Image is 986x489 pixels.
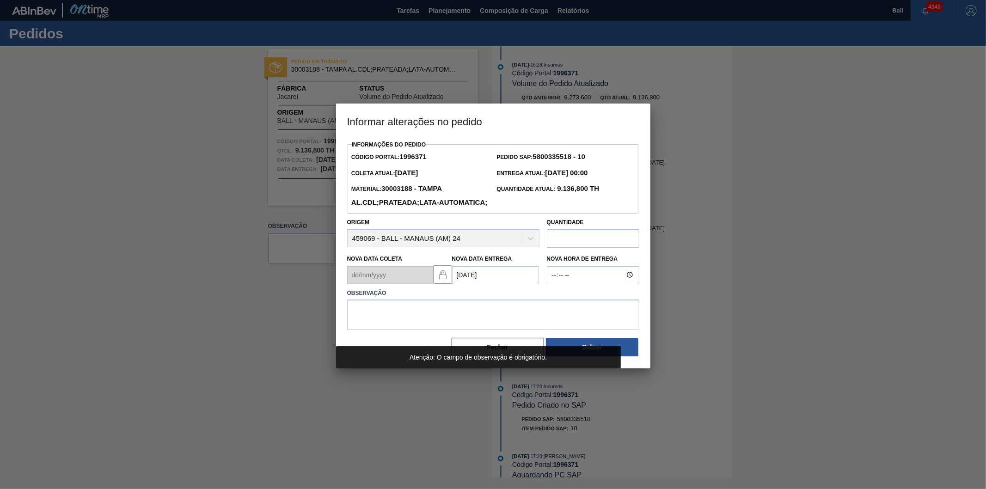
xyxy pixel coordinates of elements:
[547,252,639,266] label: Nova Hora de Entrega
[410,354,547,361] span: Atenção: O campo de observação é obrigatório.
[434,265,452,284] button: locked
[336,104,650,139] h3: Informar alterações no pedido
[497,186,600,192] span: Quantidade Atual:
[399,153,426,160] strong: 1996371
[352,141,426,148] label: Informações do Pedido
[497,170,588,177] span: Entrega Atual:
[351,186,487,206] span: Material:
[546,338,638,356] button: Salvar
[347,219,370,226] label: Origem
[452,266,539,284] input: dd/mm/yyyy
[347,266,434,284] input: dd/mm/yyyy
[395,169,418,177] strong: [DATE]
[452,256,512,262] label: Nova Data Entrega
[533,153,585,160] strong: 5800335518 - 10
[547,219,584,226] label: Quantidade
[452,338,544,356] button: Fechar
[347,256,403,262] label: Nova Data Coleta
[545,169,588,177] strong: [DATE] 00:00
[347,287,639,300] label: Observação
[555,184,599,192] strong: 9.136,800 TH
[437,269,448,280] img: locked
[351,184,487,206] strong: 30003188 - TAMPA AL.CDL;PRATEADA;LATA-AUTOMATICA;
[497,154,585,160] span: Pedido SAP:
[351,170,418,177] span: Coleta Atual:
[351,154,427,160] span: Código Portal:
